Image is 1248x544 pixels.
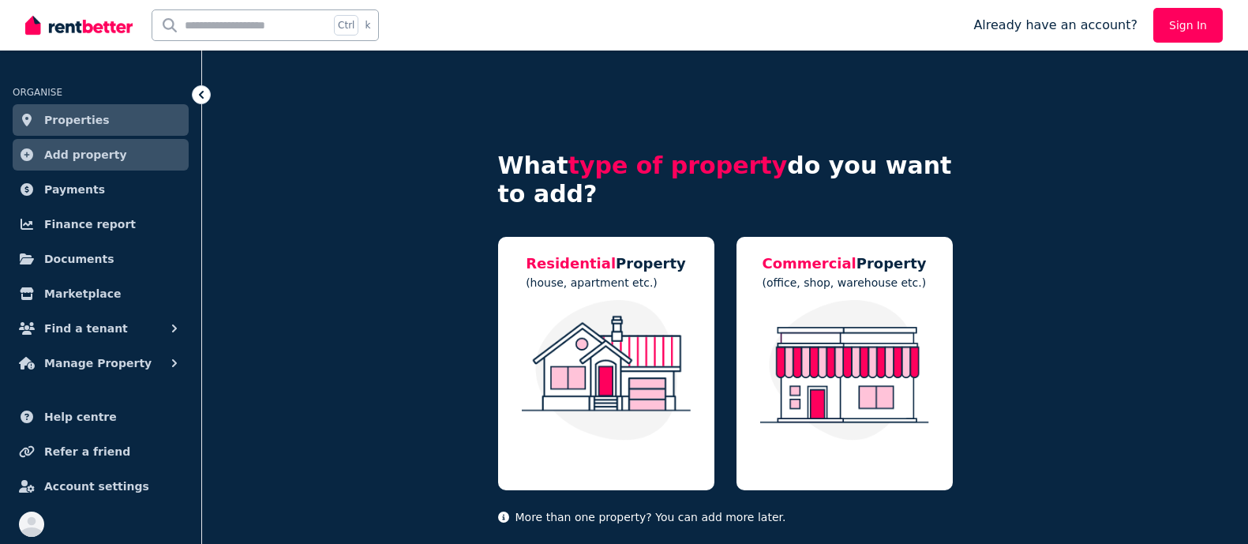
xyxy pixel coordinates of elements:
a: Documents [13,243,189,275]
a: Account settings [13,471,189,502]
span: Already have an account? [973,16,1137,35]
img: Residential Property [514,300,699,441]
span: Properties [44,111,110,129]
a: Help centre [13,401,189,433]
span: Marketplace [44,284,121,303]
span: Help centre [44,407,117,426]
h5: Property [762,253,926,275]
a: Add property [13,139,189,171]
p: (house, apartment etc.) [526,275,686,291]
a: Refer a friend [13,436,189,467]
a: Payments [13,174,189,205]
span: Ctrl [334,15,358,36]
a: Finance report [13,208,189,240]
p: More than one property? You can add more later. [498,509,953,525]
button: Find a tenant [13,313,189,344]
a: Properties [13,104,189,136]
h5: Property [526,253,686,275]
img: Commercial Property [752,300,937,441]
span: ORGANISE [13,87,62,98]
span: Finance report [44,215,136,234]
a: Sign In [1153,8,1223,43]
span: Commercial [762,255,856,272]
span: k [365,19,370,32]
h4: What do you want to add? [498,152,953,208]
button: Manage Property [13,347,189,379]
span: Residential [526,255,616,272]
a: Marketplace [13,278,189,310]
span: Account settings [44,477,149,496]
span: Refer a friend [44,442,130,461]
span: Find a tenant [44,319,128,338]
span: Manage Property [44,354,152,373]
img: RentBetter [25,13,133,37]
span: type of property [568,152,788,179]
span: Payments [44,180,105,199]
p: (office, shop, warehouse etc.) [762,275,926,291]
span: Add property [44,145,127,164]
span: Documents [44,249,114,268]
